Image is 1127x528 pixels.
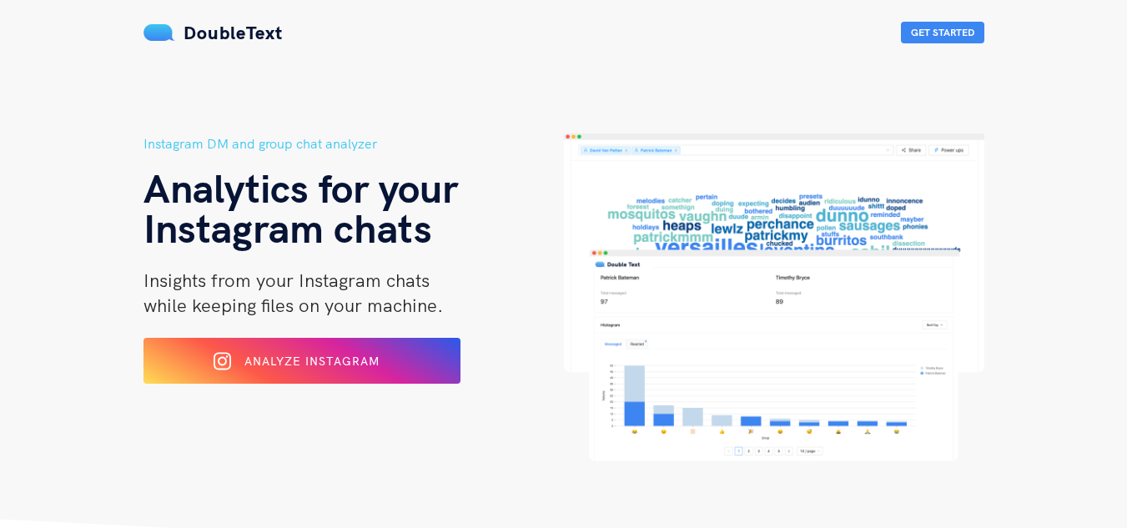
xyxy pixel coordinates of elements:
[143,203,432,253] span: Instagram chats
[143,163,458,213] span: Analytics for your
[564,133,984,461] img: hero
[143,360,460,375] a: Analyze Instagram
[184,21,283,44] span: DoubleText
[143,133,564,154] h5: Instagram DM and group chat analyzer
[143,294,443,317] span: while keeping files on your machine.
[143,338,460,384] button: Analyze Instagram
[244,354,380,369] span: Analyze Instagram
[143,24,175,41] img: mS3x8y1f88AAAAABJRU5ErkJggg==
[143,269,430,292] span: Insights from your Instagram chats
[143,21,283,44] a: DoubleText
[901,22,984,43] button: Get Started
